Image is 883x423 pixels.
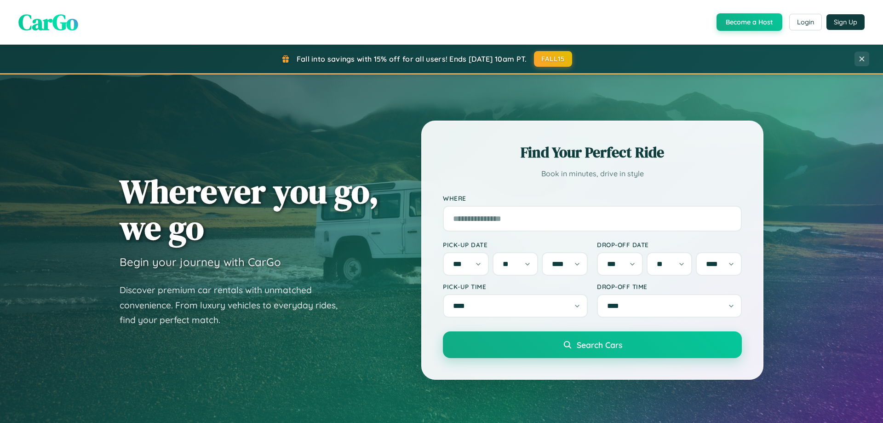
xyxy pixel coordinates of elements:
label: Pick-up Time [443,283,588,290]
button: Become a Host [717,13,782,31]
h2: Find Your Perfect Ride [443,142,742,162]
span: Search Cars [577,340,622,350]
p: Book in minutes, drive in style [443,167,742,180]
p: Discover premium car rentals with unmatched convenience. From luxury vehicles to everyday rides, ... [120,283,350,328]
label: Pick-up Date [443,241,588,249]
button: FALL15 [534,51,573,67]
button: Search Cars [443,331,742,358]
span: CarGo [18,7,78,37]
label: Where [443,194,742,202]
h1: Wherever you go, we go [120,173,379,246]
span: Fall into savings with 15% off for all users! Ends [DATE] 10am PT. [297,54,527,64]
label: Drop-off Time [597,283,742,290]
button: Sign Up [826,14,865,30]
button: Login [789,14,822,30]
label: Drop-off Date [597,241,742,249]
h3: Begin your journey with CarGo [120,255,281,269]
